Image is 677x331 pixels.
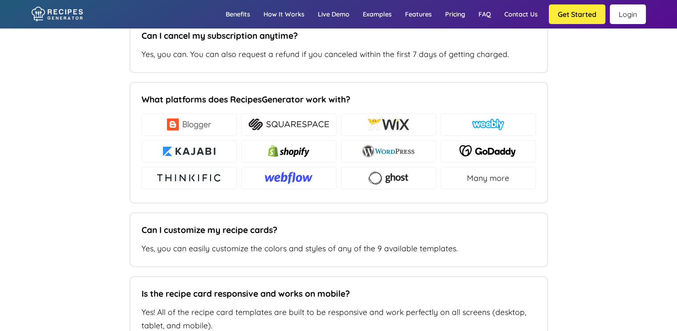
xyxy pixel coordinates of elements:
[265,172,312,184] img: webflow.png
[142,94,531,105] h5: What platforms does RecipesGenerator work with?
[142,288,531,299] h5: Is the recipe card responsive and works on mobile?
[610,4,646,24] a: Login
[398,1,438,27] a: Features
[156,172,223,184] img: platform-thinkific.svg
[356,1,398,27] a: Examples
[498,1,544,27] a: Contact us
[162,145,217,157] img: platform-kajabi.png
[257,1,311,27] a: How it works
[362,145,414,157] img: platform-wordpress.png
[549,4,605,24] button: Get Started
[248,119,329,131] img: platform-squarespace.png
[142,48,536,61] p: Yes, you can. You can also request a refund if you canceled within the first 7 days of getting ch...
[472,1,498,27] a: FAQ
[311,1,356,27] a: Live demo
[459,145,517,157] img: platform-godaddy.svg
[368,171,409,186] img: ghost.png
[472,119,505,131] img: platform-weebly.png
[219,1,257,27] a: Benefits
[142,30,531,41] h5: Can I cancel my subscription anytime?
[367,119,410,131] img: platform-wix.jpg
[438,1,472,27] a: Pricing
[167,119,211,131] img: platform-blogger.png
[142,242,536,255] p: Yes, you can easily customize the colors and styles of any of the 9 available templates.
[142,225,531,235] h5: Can I customize my recipe cards?
[268,145,309,157] img: platform-shopify.png
[441,167,536,189] div: Many more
